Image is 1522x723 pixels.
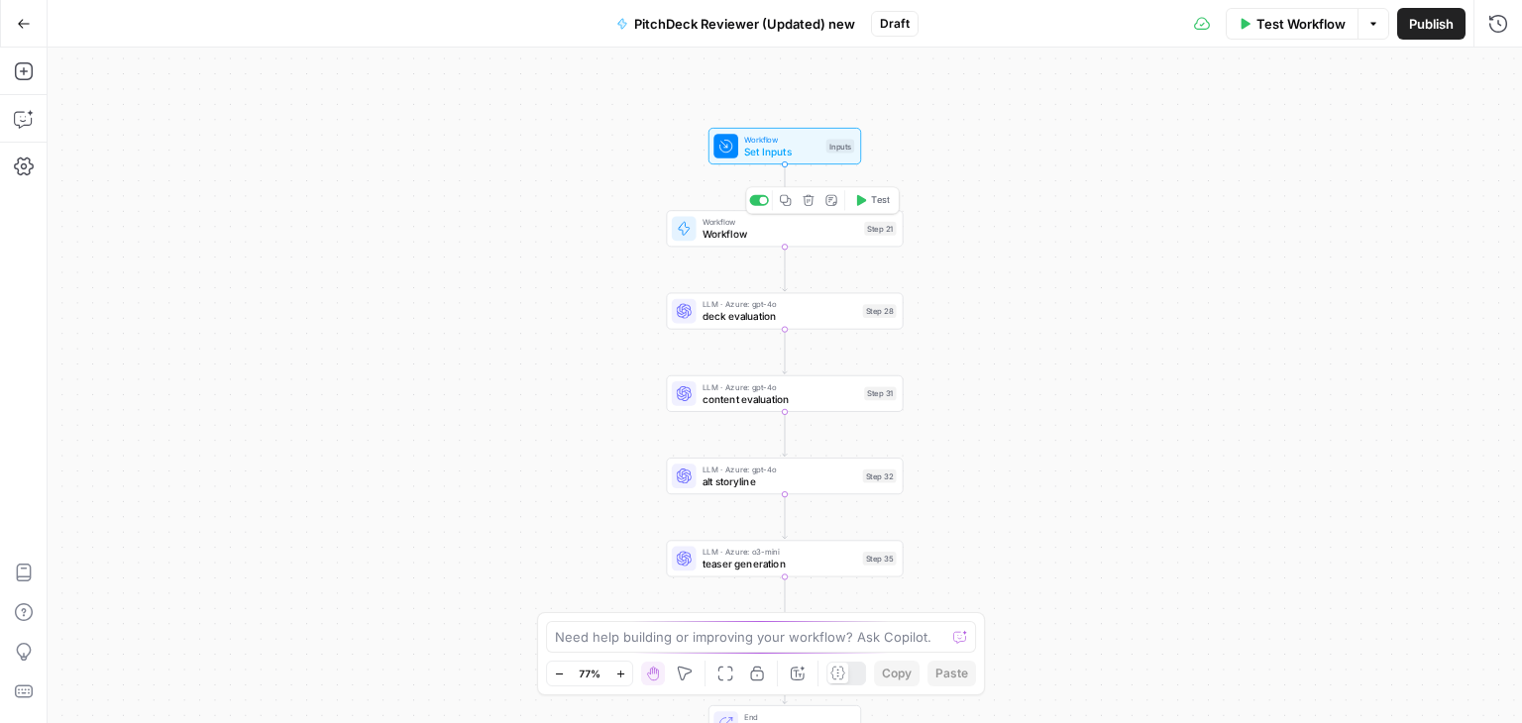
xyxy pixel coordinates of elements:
[927,661,976,686] button: Paste
[703,391,858,406] span: content evaluation
[703,557,857,571] span: teaser generation
[783,247,788,291] g: Edge from step_21 to step_28
[703,309,857,324] span: deck evaluation
[579,666,600,681] span: 77%
[703,226,858,241] span: Workflow
[783,494,788,539] g: Edge from step_32 to step_35
[666,458,903,494] div: LLM · Azure: gpt-4oalt storylineStep 32
[703,298,857,310] span: LLM · Azure: gpt-4o
[1397,8,1466,40] button: Publish
[634,14,855,34] span: PitchDeck Reviewer (Updated) new
[666,540,903,576] div: LLM · Azure: o3-miniteaser generationStep 35
[783,576,788,621] g: Edge from step_35 to step_34
[882,665,912,682] span: Copy
[783,412,788,457] g: Edge from step_31 to step_32
[744,144,819,158] span: Set Inputs
[874,661,920,686] button: Copy
[1226,8,1358,40] button: Test Workflow
[666,375,903,412] div: LLM · Azure: gpt-4ocontent evaluationStep 31
[703,380,858,392] span: LLM · Azure: gpt-4o
[871,193,890,207] span: Test
[783,329,788,373] g: Edge from step_28 to step_31
[703,473,857,488] span: alt storyline
[666,293,903,330] div: LLM · Azure: gpt-4odeck evaluationStep 28
[863,469,897,483] div: Step 32
[1256,14,1346,34] span: Test Workflow
[864,222,896,236] div: Step 21
[826,140,855,154] div: Inputs
[880,15,910,33] span: Draft
[935,665,968,682] span: Paste
[848,190,896,210] button: Test
[604,8,867,40] button: PitchDeck Reviewer (Updated) new
[744,133,819,145] span: Workflow
[783,659,788,703] g: Edge from step_34 to end
[864,386,896,400] div: Step 31
[863,304,897,318] div: Step 28
[1409,14,1454,34] span: Publish
[703,216,858,228] span: Workflow
[863,552,897,566] div: Step 35
[666,128,903,164] div: WorkflowSet InputsInputs
[703,546,857,558] span: LLM · Azure: o3-mini
[703,464,857,475] span: LLM · Azure: gpt-4o
[666,210,903,247] div: WorkflowWorkflowStep 21Test
[744,710,848,722] span: End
